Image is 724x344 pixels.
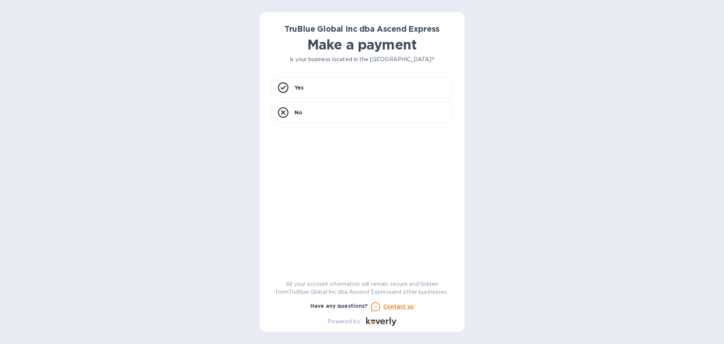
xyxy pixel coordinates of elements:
p: Is your business located in the [GEOGRAPHIC_DATA]? [271,56,452,63]
b: TruBlue Global Inc dba Ascend Express [284,24,440,34]
u: Contact us [383,304,414,310]
p: No [295,109,302,116]
p: Yes [295,84,304,91]
p: Powered by [328,318,360,325]
p: All your account information will remain secure and hidden from TruBlue Global Inc dba Ascend Exp... [271,280,452,296]
h1: Make a payment [271,37,452,52]
b: Have any questions? [310,303,368,309]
